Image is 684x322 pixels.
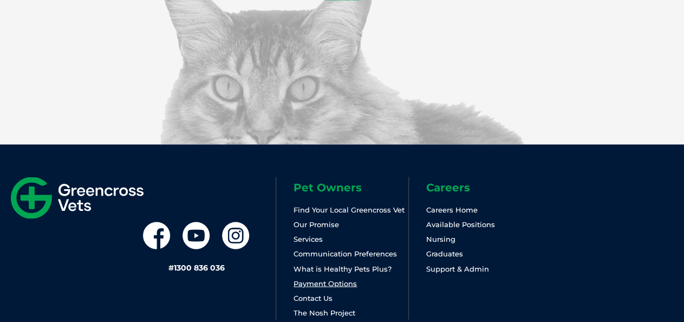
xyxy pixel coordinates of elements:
[426,220,495,228] a: Available Positions
[426,234,455,243] a: Nursing
[663,49,674,60] button: Search
[426,205,478,214] a: Careers Home
[294,234,323,243] a: Services
[294,205,405,214] a: Find Your Local Greencross Vet
[168,262,173,272] span: #
[294,264,392,273] a: What is Healthy Pets Plus?
[426,249,463,257] a: Graduates
[294,182,408,192] h6: Pet Owners
[294,249,397,257] a: Communication Preferences
[426,182,541,192] h6: Careers
[294,279,357,287] a: Payment Options
[294,308,355,317] a: The Nosh Project
[168,262,224,272] a: #1300 836 036
[294,220,339,228] a: Our Promise
[294,293,333,302] a: Contact Us
[426,264,489,273] a: Support & Admin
